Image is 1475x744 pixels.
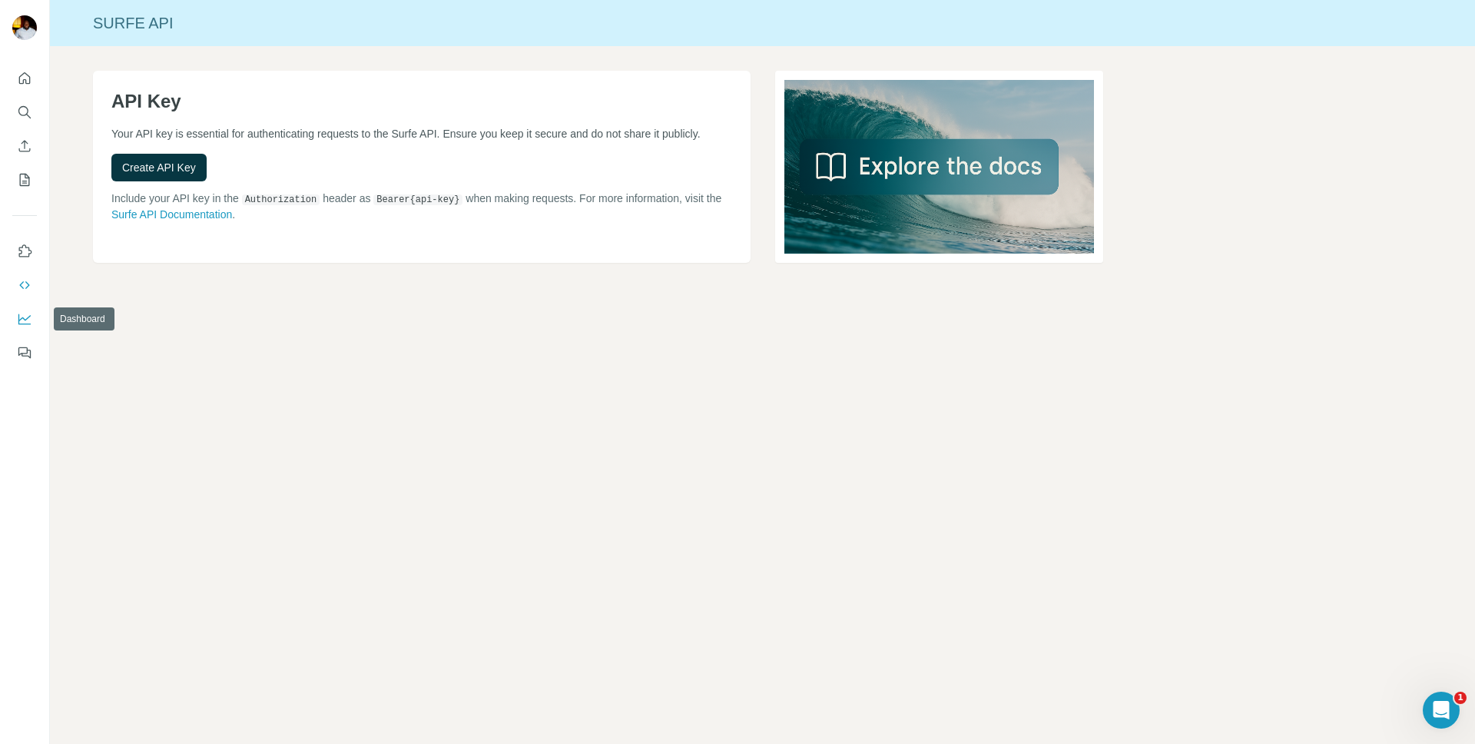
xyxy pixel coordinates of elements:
[12,305,37,333] button: Dashboard
[373,194,462,205] code: Bearer {api-key}
[111,191,732,222] p: Include your API key in the header as when making requests. For more information, visit the .
[12,237,37,265] button: Use Surfe on LinkedIn
[12,166,37,194] button: My lists
[12,132,37,160] button: Enrich CSV
[1454,692,1467,704] span: 1
[111,154,207,181] button: Create API Key
[111,89,732,114] h1: API Key
[12,339,37,367] button: Feedback
[122,160,196,175] span: Create API Key
[12,15,37,40] img: Avatar
[12,65,37,92] button: Quick start
[12,98,37,126] button: Search
[111,208,232,221] a: Surfe API Documentation
[242,194,320,205] code: Authorization
[50,12,1475,34] div: Surfe API
[1423,692,1460,729] iframe: Intercom live chat
[111,126,732,141] p: Your API key is essential for authenticating requests to the Surfe API. Ensure you keep it secure...
[12,271,37,299] button: Use Surfe API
